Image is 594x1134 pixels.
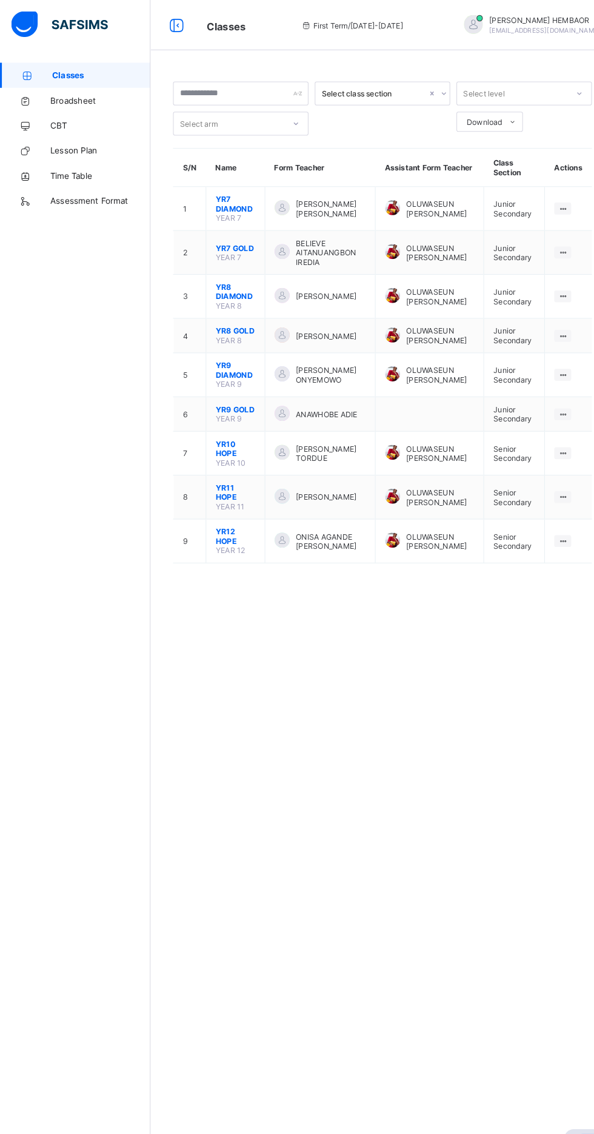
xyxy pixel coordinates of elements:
td: 8 [168,460,199,502]
span: Junior Secondary [477,391,514,409]
span: YEAR 11 [209,485,236,494]
span: Junior Secondary [477,315,514,334]
span: OLUWASEUN [PERSON_NAME] [393,472,458,490]
td: 2 [168,223,199,266]
span: Junior Secondary [477,354,514,372]
span: OLUWASEUN [PERSON_NAME] [393,235,458,253]
span: Senior Secondary [477,429,514,448]
span: YEAR 10 [209,443,238,452]
span: YR10 HOPE [209,424,247,443]
span: Senior Secondary [477,514,514,532]
th: Form Teacher [256,144,362,181]
th: Actions [527,144,572,181]
span: ANAWHOBE ADIE [286,396,345,405]
span: CBT [48,116,145,126]
span: Assessment Format [48,189,145,199]
td: 4 [168,308,199,341]
span: YR9 GOLD [209,391,247,400]
span: YR8 DIAMOND [209,273,247,291]
span: Junior Secondary [477,193,514,211]
div: Select level [448,79,488,102]
span: [PERSON_NAME] ONYEMOWO [286,354,353,372]
span: Time Table [48,165,145,175]
span: OLUWASEUN [PERSON_NAME] [393,193,458,211]
th: Assistant Form Teacher [362,144,467,181]
span: YR7 DIAMOND [209,188,247,206]
span: Download [451,113,486,122]
span: [PERSON_NAME] [286,320,345,329]
td: 9 [168,502,199,545]
span: Classes [50,68,145,78]
span: YEAR 7 [209,244,233,253]
td: 7 [168,417,199,460]
span: Junior Secondary [477,235,514,253]
span: [EMAIL_ADDRESS][DOMAIN_NAME] [473,25,580,33]
span: YEAR 9 [209,400,233,409]
button: Open asap [546,1092,582,1128]
span: YEAR 9 [209,367,233,376]
span: OLUWASEUN [PERSON_NAME] [393,315,458,334]
span: Help [48,1105,145,1115]
span: [PERSON_NAME] TORDUE [286,429,353,448]
span: [PERSON_NAME] [286,476,345,485]
div: Select class section [311,86,413,95]
span: OLUWASEUN [PERSON_NAME] [393,429,458,448]
span: [PERSON_NAME] [PERSON_NAME] [286,193,353,211]
span: Junior Secondary [477,278,514,296]
span: YR11 HOPE [209,467,247,485]
span: ONISA AGANDE [PERSON_NAME] [286,514,353,532]
span: YEAR 12 [209,528,237,537]
span: Lesson Plan [48,141,145,150]
td: 3 [168,266,199,308]
th: S/N [168,144,199,181]
span: Classes [200,19,238,32]
span: Broadsheet [48,92,145,102]
span: YEAR 8 [209,291,233,300]
td: 1 [168,181,199,223]
span: [PERSON_NAME] HEMBAOR [473,15,580,24]
span: BELIEVE AITANUANGBON IREDIA [286,230,353,258]
th: Name [199,144,256,181]
span: Senior Secondary [477,472,514,490]
span: session/term information [291,20,390,29]
span: YR7 GOLD [209,235,247,244]
span: YR12 HOPE [209,509,247,528]
td: 5 [168,341,199,384]
span: OLUWASEUN [PERSON_NAME] [393,278,458,296]
span: OLUWASEUN [PERSON_NAME] [393,354,458,372]
span: [PERSON_NAME] [286,282,345,291]
span: YEAR 8 [209,324,233,334]
th: Class Section [468,144,527,181]
img: safsims [11,11,104,36]
span: YR9 DIAMOND [209,349,247,367]
span: YEAR 7 [209,206,233,215]
span: YR8 GOLD [209,315,247,324]
td: 6 [168,384,199,417]
div: Select arm [174,108,210,131]
span: OLUWASEUN [PERSON_NAME] [393,514,458,532]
